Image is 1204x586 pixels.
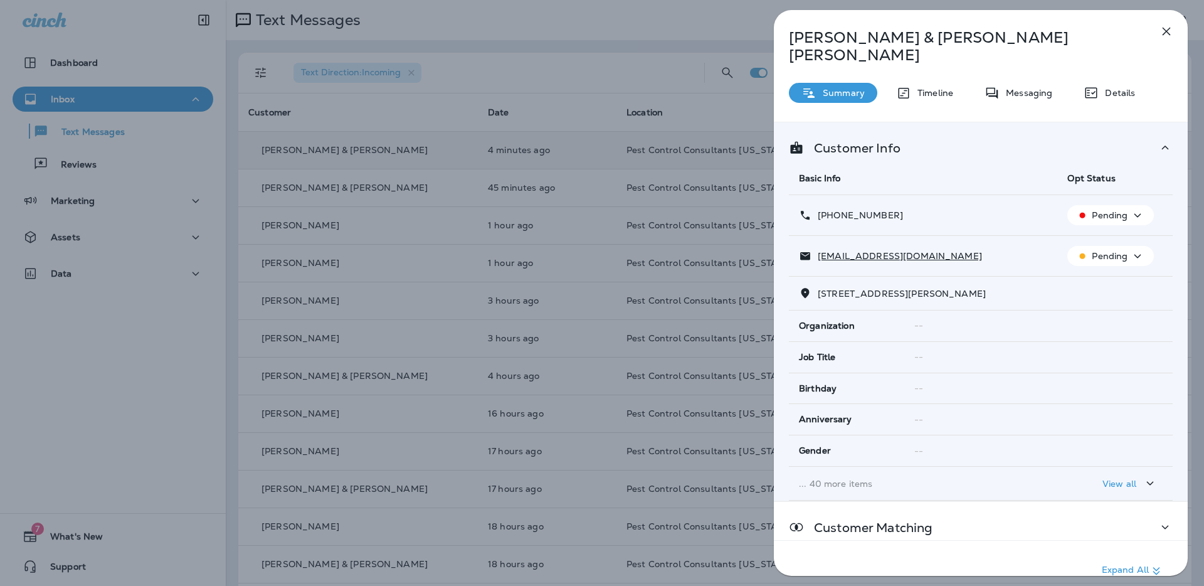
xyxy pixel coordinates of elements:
[1092,210,1127,220] p: Pending
[799,479,1047,489] p: ... 40 more items
[914,320,923,331] span: --
[789,29,1131,64] p: [PERSON_NAME] & [PERSON_NAME] [PERSON_NAME]
[1067,246,1154,266] button: Pending
[1102,563,1164,578] p: Expand All
[1097,472,1163,495] button: View all
[914,383,923,394] span: --
[799,383,837,394] span: Birthday
[799,173,840,184] span: Basic Info
[1000,88,1052,98] p: Messaging
[804,523,932,533] p: Customer Matching
[816,88,865,98] p: Summary
[1067,205,1154,225] button: Pending
[914,414,923,425] span: --
[811,210,903,220] p: [PHONE_NUMBER]
[818,288,986,299] span: [STREET_ADDRESS][PERSON_NAME]
[1102,479,1136,489] p: View all
[1097,560,1169,582] button: Expand All
[799,321,855,331] span: Organization
[914,351,923,363] span: --
[1092,251,1127,261] p: Pending
[799,445,831,456] span: Gender
[1099,88,1135,98] p: Details
[1067,173,1115,184] span: Opt Status
[799,352,835,363] span: Job Title
[804,143,900,153] p: Customer Info
[911,88,953,98] p: Timeline
[799,414,852,425] span: Anniversary
[811,251,982,261] p: [EMAIL_ADDRESS][DOMAIN_NAME]
[914,445,923,457] span: --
